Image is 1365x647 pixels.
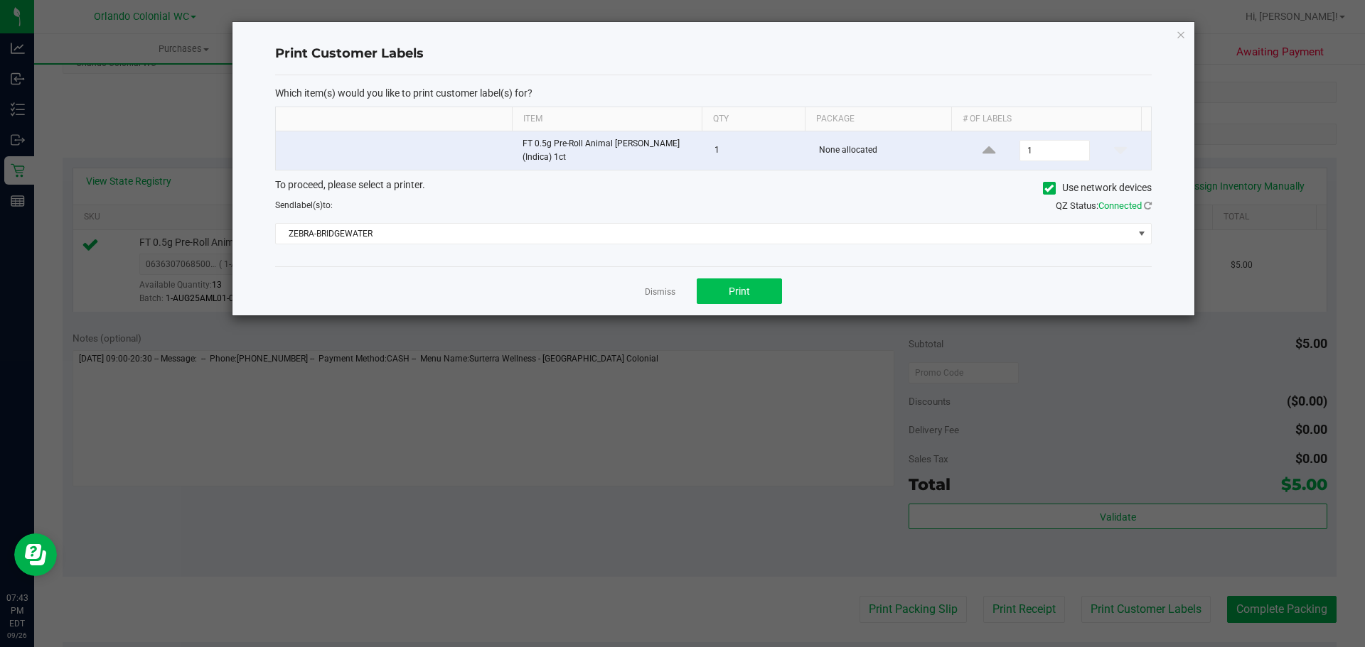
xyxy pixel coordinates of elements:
[294,200,323,210] span: label(s)
[1056,200,1152,211] span: QZ Status:
[275,87,1152,99] p: Which item(s) would you like to print customer label(s) for?
[706,131,810,170] td: 1
[275,45,1152,63] h4: Print Customer Labels
[810,131,959,170] td: None allocated
[645,286,675,298] a: Dismiss
[14,533,57,576] iframe: Resource center
[1098,200,1142,211] span: Connected
[264,178,1162,199] div: To proceed, please select a printer.
[951,107,1141,131] th: # of labels
[702,107,805,131] th: Qty
[1043,180,1152,195] label: Use network devices
[276,224,1133,244] span: ZEBRA-BRIDGEWATER
[514,131,706,170] td: FT 0.5g Pre-Roll Animal [PERSON_NAME] (Indica) 1ct
[729,286,750,297] span: Print
[697,278,782,304] button: Print
[805,107,951,131] th: Package
[512,107,702,131] th: Item
[275,200,333,210] span: Send to:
